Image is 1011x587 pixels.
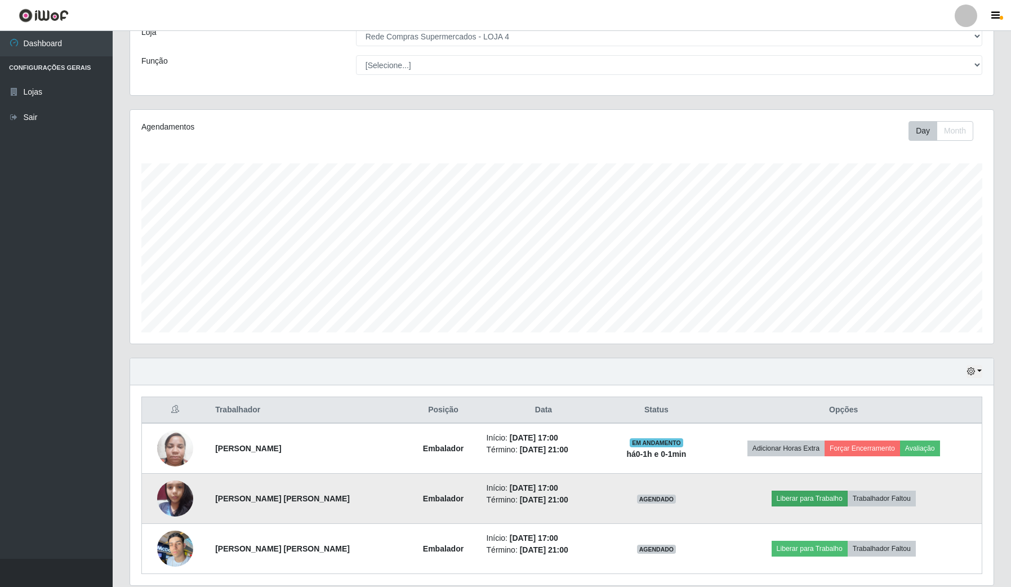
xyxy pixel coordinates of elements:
time: [DATE] 21:00 [520,545,568,554]
button: Trabalhador Faltou [848,541,916,557]
strong: Embalador [423,444,464,453]
button: Liberar para Trabalho [772,491,848,506]
time: [DATE] 17:00 [510,483,558,492]
time: [DATE] 21:00 [520,445,568,454]
li: Início: [487,432,601,444]
img: 1737943113754.jpeg [157,474,193,522]
img: CoreUI Logo [19,8,69,23]
time: [DATE] 21:00 [520,495,568,504]
div: First group [908,121,973,141]
label: Função [141,55,168,67]
strong: [PERSON_NAME] [PERSON_NAME] [215,494,350,503]
button: Month [937,121,973,141]
span: EM ANDAMENTO [630,438,683,447]
label: Loja [141,26,156,38]
span: AGENDADO [637,495,676,504]
span: AGENDADO [637,545,676,554]
button: Avaliação [900,441,940,456]
th: Data [480,397,608,424]
th: Status [607,397,705,424]
img: 1739125948562.jpeg [157,524,193,572]
time: [DATE] 17:00 [510,533,558,542]
strong: há 0-1 h e 0-1 min [626,450,686,459]
li: Término: [487,544,601,556]
li: Início: [487,532,601,544]
strong: Embalador [423,544,464,553]
li: Início: [487,482,601,494]
div: Toolbar with button groups [908,121,982,141]
img: 1678404349838.jpeg [157,424,193,472]
strong: [PERSON_NAME] [PERSON_NAME] [215,544,350,553]
button: Trabalhador Faltou [848,491,916,506]
time: [DATE] 17:00 [510,433,558,442]
button: Forçar Encerramento [825,441,900,456]
button: Adicionar Horas Extra [747,441,825,456]
button: Day [908,121,937,141]
th: Trabalhador [208,397,407,424]
div: Agendamentos [141,121,482,133]
button: Liberar para Trabalho [772,541,848,557]
th: Opções [705,397,982,424]
li: Término: [487,494,601,506]
strong: [PERSON_NAME] [215,444,281,453]
li: Término: [487,444,601,456]
th: Posição [407,397,479,424]
strong: Embalador [423,494,464,503]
